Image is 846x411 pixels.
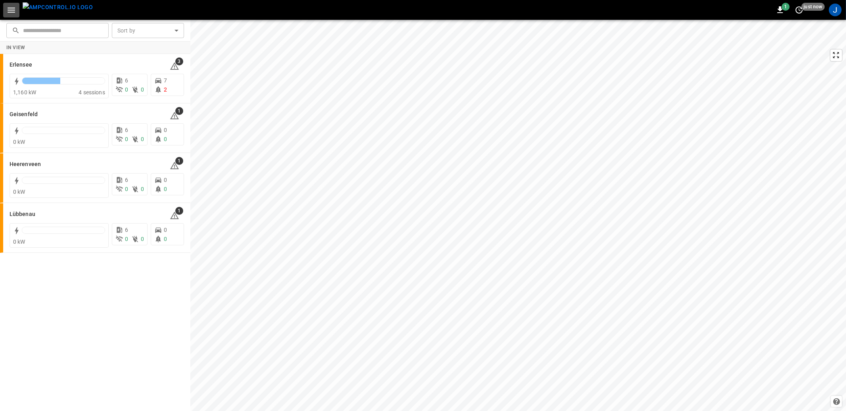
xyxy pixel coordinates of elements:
h6: Geisenfeld [10,110,38,119]
span: 7 [164,77,167,84]
span: 0 kW [13,239,25,245]
button: set refresh interval [793,4,806,16]
span: 0 [125,86,128,93]
span: 0 [164,136,167,142]
div: profile-icon [829,4,842,16]
span: 1 [175,107,183,115]
span: 1,160 kW [13,89,36,96]
span: 0 [125,186,128,192]
span: 0 [141,236,144,242]
span: 4 sessions [79,89,105,96]
span: 6 [125,177,128,183]
span: 6 [125,77,128,84]
h6: Heerenveen [10,160,41,169]
span: 0 [164,186,167,192]
span: 1 [782,3,790,11]
span: 0 [125,136,128,142]
span: 6 [125,227,128,233]
h6: Lübbenau [10,210,35,219]
span: 0 [164,227,167,233]
span: 0 [141,86,144,93]
span: 1 [175,157,183,165]
span: just now [802,3,825,11]
strong: In View [6,45,25,50]
span: 3 [175,57,183,65]
span: 1 [175,207,183,215]
span: 0 [125,236,128,242]
span: 0 [141,186,144,192]
img: ampcontrol.io logo [23,2,93,12]
span: 0 kW [13,139,25,145]
span: 0 [141,136,144,142]
span: 0 [164,236,167,242]
h6: Erlensee [10,61,32,69]
span: 6 [125,127,128,133]
span: 0 [164,177,167,183]
span: 0 kW [13,189,25,195]
span: 2 [164,86,167,93]
span: 0 [164,127,167,133]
